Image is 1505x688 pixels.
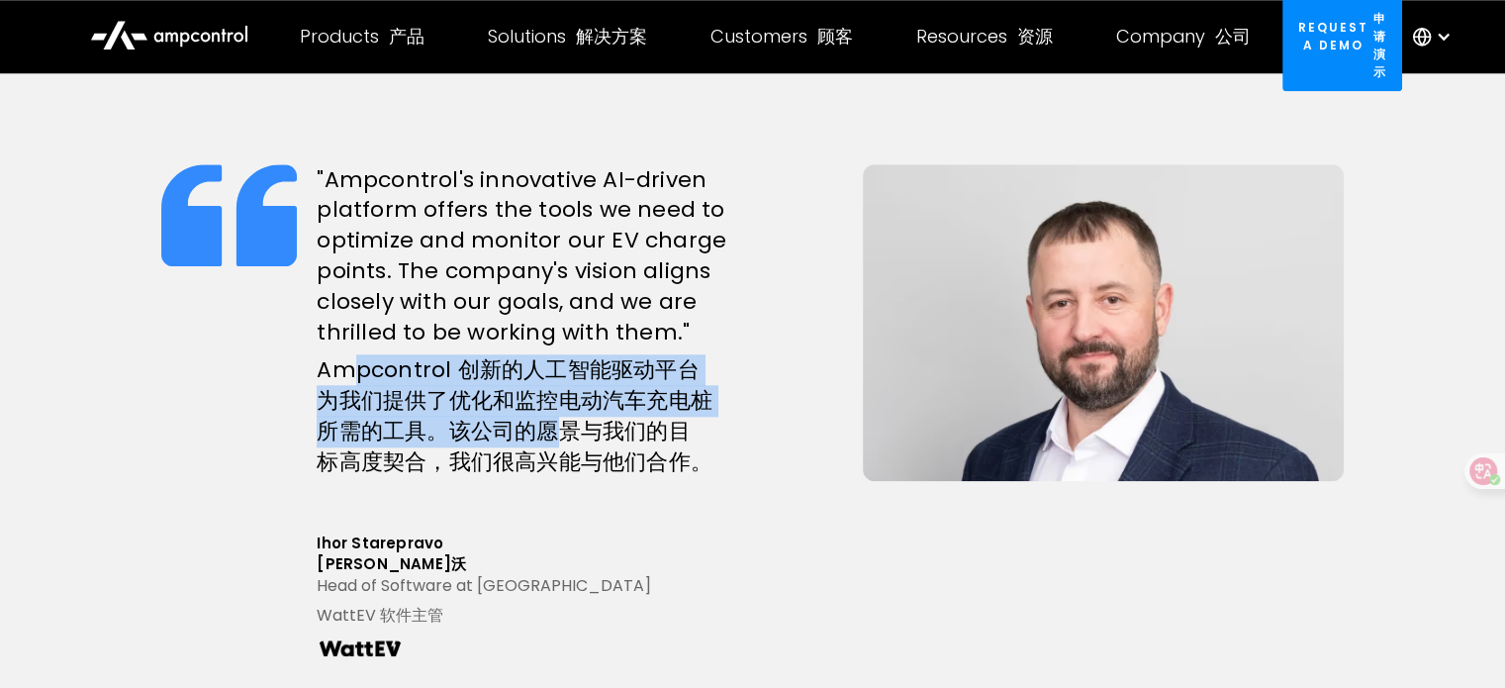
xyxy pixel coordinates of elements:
[300,26,424,48] div: Products
[488,26,647,48] div: Solutions 解决方案
[317,533,842,574] div: Ihor Starepravo
[863,164,1345,481] img: Eric Mallia at Geotab
[488,26,647,48] div: Solutions
[710,26,853,48] div: Customers
[710,26,853,48] div: Customers 顾客
[389,24,424,49] font: 产品
[916,26,1053,48] div: Resources
[317,604,443,627] font: WattEV 软件主管
[300,26,424,48] div: Products 产品
[317,553,466,574] font: [PERSON_NAME]沃
[161,164,298,266] img: quote icon
[1116,26,1251,48] div: Company
[916,26,1053,48] div: Resources 资源
[817,24,853,49] font: 顾客
[1372,10,1386,80] font: 申请演示
[317,354,712,476] font: Ampcontrol 创新的人工智能驱动平台为我们提供了优化和监控电动汽车充电桩所需的工具。该公司的愿景与我们的目标高度契合，我们很高兴能与他们合作。
[1116,26,1251,48] div: Company 公司
[317,165,842,515] h2: "Ampcontrol's innovative AI-driven platform offers the tools we need to optimize and monitor our ...
[576,24,647,49] font: 解决方案
[1017,24,1053,49] font: 资源
[1215,24,1251,49] font: 公司
[317,640,404,656] img: Watt EV Logo Real
[317,575,842,628] div: Head of Software at [GEOGRAPHIC_DATA]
